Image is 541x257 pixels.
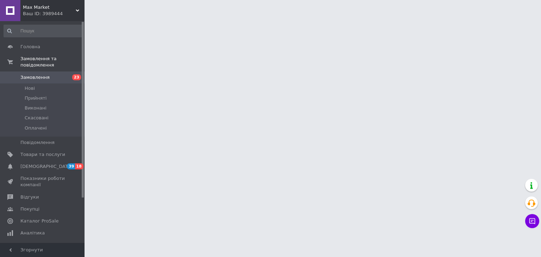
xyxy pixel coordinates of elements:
[20,151,65,158] span: Товари та послуги
[525,214,539,228] button: Чат з покупцем
[20,44,40,50] span: Головна
[20,230,45,236] span: Аналітика
[20,175,65,188] span: Показники роботи компанії
[20,242,65,255] span: Управління сайтом
[20,74,50,81] span: Замовлення
[25,95,46,101] span: Прийняті
[20,194,39,200] span: Відгуки
[20,218,58,224] span: Каталог ProSale
[20,139,55,146] span: Повідомлення
[25,105,46,111] span: Виконані
[23,11,85,17] div: Ваш ID: 3989444
[75,163,83,169] span: 18
[25,125,47,131] span: Оплачені
[20,163,73,170] span: [DEMOGRAPHIC_DATA]
[4,25,83,37] input: Пошук
[67,163,75,169] span: 39
[25,115,49,121] span: Скасовані
[20,206,39,212] span: Покупці
[25,85,35,92] span: Нові
[20,56,85,68] span: Замовлення та повідомлення
[72,74,81,80] span: 23
[23,4,76,11] span: Max Market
